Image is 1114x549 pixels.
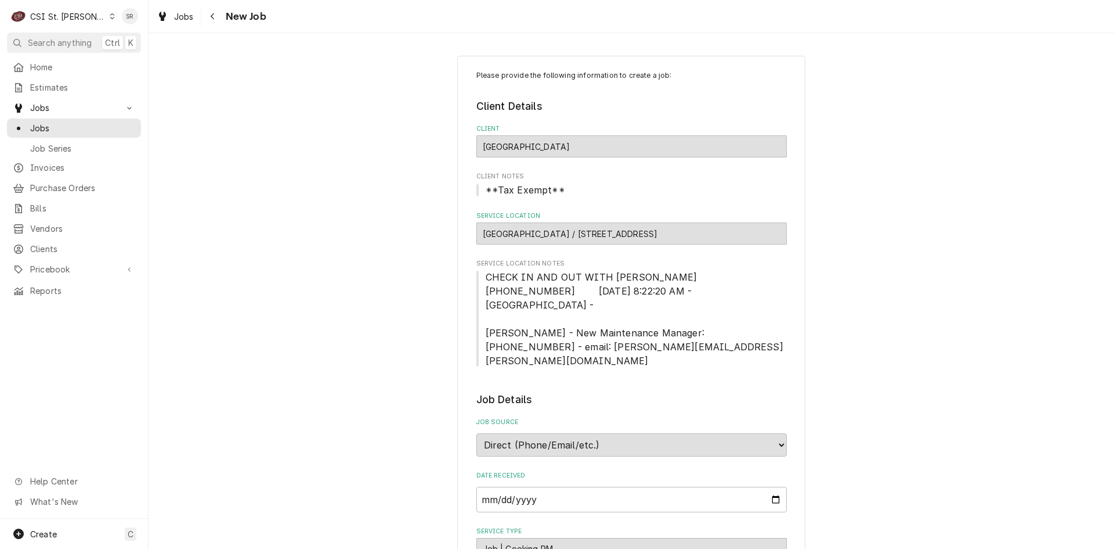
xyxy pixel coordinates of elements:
[476,211,787,221] label: Service Location
[105,37,120,49] span: Ctrl
[30,10,106,23] div: CSI St. [PERSON_NAME]
[476,471,787,480] label: Date Received
[174,10,194,23] span: Jobs
[7,492,141,511] a: Go to What's New
[28,37,92,49] span: Search anything
[476,135,787,157] div: St. Luke's Surrey Place
[152,7,198,26] a: Jobs
[30,223,135,235] span: Vendors
[476,259,787,368] div: Service Location Notes
[476,183,787,197] span: Client Notes
[486,271,783,367] span: CHECK IN AND OUT WITH [PERSON_NAME] [PHONE_NUMBER] [DATE] 8:22:20 AM - [GEOGRAPHIC_DATA] - [PERSO...
[30,142,135,155] span: Job Series
[7,58,141,77] a: Home
[7,281,141,300] a: Reports
[476,527,787,536] label: Service Type
[30,243,135,255] span: Clients
[476,172,787,181] span: Client Notes
[476,172,787,197] div: Client Notes
[7,239,141,259] a: Clients
[7,98,141,117] a: Go to Jobs
[10,8,27,24] div: C
[476,471,787,512] div: Date Received
[7,178,141,198] a: Purchase Orders
[30,61,135,73] span: Home
[7,119,141,138] a: Jobs
[7,260,141,279] a: Go to Pricebook
[30,102,118,114] span: Jobs
[128,528,133,540] span: C
[7,472,141,491] a: Go to Help Center
[30,182,135,194] span: Purchase Orders
[122,8,138,24] div: SR
[7,78,141,97] a: Estimates
[204,7,222,26] button: Navigate back
[476,124,787,134] label: Client
[30,529,57,539] span: Create
[222,9,266,24] span: New Job
[30,81,135,94] span: Estimates
[476,418,787,457] div: Job Source
[476,392,787,407] legend: Job Details
[476,270,787,368] span: Service Location Notes
[128,37,133,49] span: K
[476,99,787,114] legend: Client Details
[30,202,135,214] span: Bills
[122,8,138,24] div: Stephani Roth's Avatar
[476,211,787,245] div: Service Location
[30,285,135,297] span: Reports
[10,8,27,24] div: CSI St. Louis's Avatar
[476,124,787,157] div: Client
[476,70,787,81] p: Please provide the following information to create a job:
[7,158,141,177] a: Invoices
[476,418,787,427] label: Job Source
[30,496,134,508] span: What's New
[30,475,134,487] span: Help Center
[30,162,135,174] span: Invoices
[7,199,141,218] a: Bills
[476,223,787,245] div: St. Luke's Surrey Place / 14701 Olive Blvd, Chesterfield, MO 63017
[7,219,141,238] a: Vendors
[476,259,787,268] span: Service Location Notes
[476,487,787,512] input: yyyy-mm-dd
[7,33,141,53] button: Search anythingCtrlK
[30,122,135,134] span: Jobs
[30,263,118,275] span: Pricebook
[7,139,141,158] a: Job Series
